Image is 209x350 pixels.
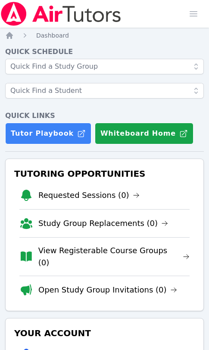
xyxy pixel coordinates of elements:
span: Dashboard [36,32,69,39]
a: View Registerable Course Groups (0) [38,245,190,269]
a: Dashboard [36,31,69,40]
button: Whiteboard Home [95,123,193,144]
h4: Quick Links [5,111,204,121]
a: Tutor Playbook [5,123,91,144]
h3: Your Account [12,325,197,341]
h3: Tutoring Opportunities [12,166,197,181]
input: Quick Find a Study Group [5,59,204,74]
h4: Quick Schedule [5,47,204,57]
a: Open Study Group Invitations (0) [38,284,177,296]
a: Requested Sessions (0) [38,189,140,201]
a: Study Group Replacements (0) [38,217,168,229]
input: Quick Find a Student [5,83,204,99]
nav: Breadcrumb [5,31,204,40]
